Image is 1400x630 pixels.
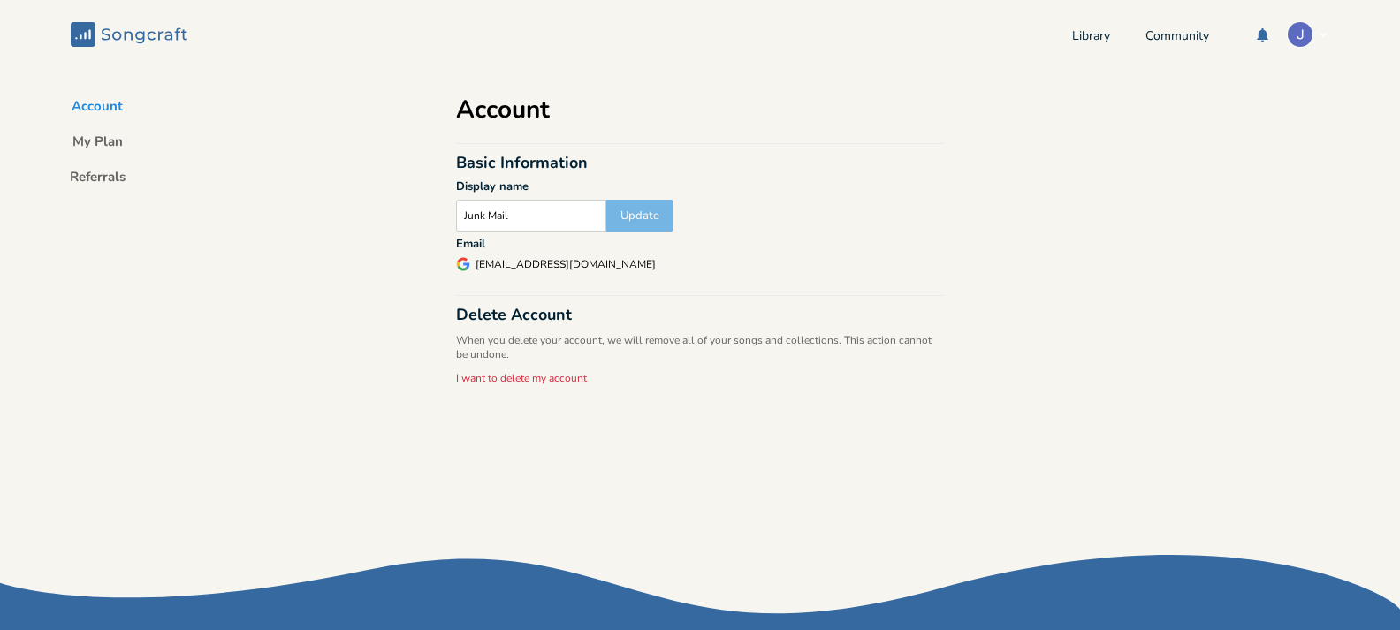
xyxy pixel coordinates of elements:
div: Basic Information [456,155,944,171]
div: Delete Account [456,307,944,323]
button: Referrals [56,168,140,193]
button: Update [606,200,673,232]
a: Community [1145,30,1209,45]
div: Display name [456,181,944,193]
div: [EMAIL_ADDRESS][DOMAIN_NAME] [456,257,944,270]
p: When you delete your account, we will remove all of your songs and collections. This action canno... [456,333,944,361]
img: Junk Mail [1287,21,1313,48]
h1: Account [456,97,550,122]
button: I want to delete my account [456,372,587,387]
div: Email [456,239,485,250]
input: Songcraft Sam [456,200,606,232]
button: My Plan [58,133,137,157]
a: Library [1072,30,1110,45]
button: Account [57,97,137,122]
